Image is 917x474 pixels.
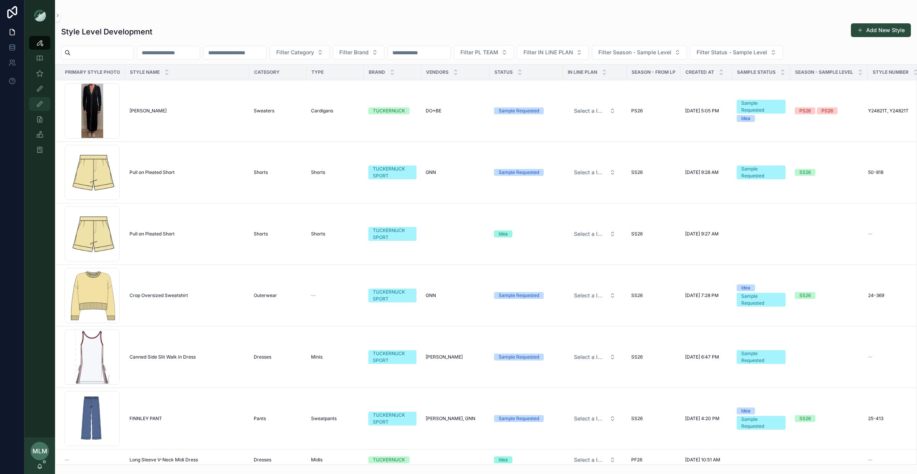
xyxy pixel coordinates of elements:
span: [DATE] 9:28 AM [685,169,719,175]
a: 25-413 [868,416,916,422]
a: Crop Oversized Sweatshirt [130,292,245,299]
div: TUCKERNUCK SPORT [373,227,412,241]
span: Midis [311,457,322,463]
a: [PERSON_NAME], GNN [426,416,485,422]
a: Sweaters [254,108,302,114]
a: SS26 [631,354,676,360]
a: SS26 [631,416,676,422]
span: Primary Style Photo [65,69,120,75]
div: scrollable content [24,31,55,167]
div: Sample Requested [499,292,539,299]
a: 50-818 [868,169,916,175]
a: [DATE] 6:47 PM [685,354,727,360]
a: Sample Requested [494,354,558,360]
a: SS26 [795,169,863,176]
span: [PERSON_NAME] [426,354,463,360]
span: GNN [426,169,436,175]
div: Sample Requested [741,166,781,179]
span: Select a IN LINE PLAN [574,415,606,422]
h1: Style Level Development [61,26,152,37]
a: PS26PS26 [795,107,863,114]
span: [DATE] 9:27 AM [685,231,719,237]
div: Idea [741,407,750,414]
a: -- [311,292,359,299]
span: PS26 [631,108,643,114]
span: FINNLEY PANT [130,416,162,422]
a: Idea [494,456,558,463]
span: 24-369 [868,292,884,299]
a: Select Button [567,227,622,241]
a: TUCKERNUCK SPORT [368,350,416,364]
img: App logo [34,9,46,21]
span: SS26 [631,292,643,299]
span: Select a IN LINE PLAN [574,107,606,115]
a: Select Button [567,104,622,118]
span: -- [868,354,873,360]
button: Select Button [333,45,384,60]
span: DO+BE [426,108,441,114]
span: [DATE] 7:28 PM [685,292,719,299]
a: TUCKERNUCK SPORT [368,412,416,425]
div: TUCKERNUCK [373,107,405,114]
span: -- [868,231,873,237]
span: Dresses [254,457,271,463]
span: [PERSON_NAME], GNN [426,416,475,422]
a: [PERSON_NAME] [426,354,485,360]
span: IN LINE PLAN [568,69,597,75]
span: Pull on Pleated Short [130,169,175,175]
a: SS26 [795,415,863,422]
a: PS26 [631,108,676,114]
span: Season - From LP [632,69,676,75]
a: GNN [426,169,485,175]
div: Sample Requested [741,350,781,364]
a: -- [65,457,120,463]
span: Shorts [311,231,325,237]
a: -- [868,231,916,237]
div: Idea [499,231,508,237]
div: Sample Requested [499,169,539,176]
button: Select Button [568,350,622,364]
span: Select a IN LINE PLAN [574,292,606,299]
a: Y24821T, Y24821T [868,108,916,114]
div: TUCKERNUCK SPORT [373,350,412,364]
a: SS26 [631,169,676,175]
a: [DATE] 9:28 AM [685,169,727,175]
div: Sample Requested [741,293,781,307]
button: Select Button [517,45,589,60]
a: IdeaSample Requested [737,407,786,430]
a: Cardigans [311,108,359,114]
a: Outerwear [254,292,302,299]
span: Filter Category [276,49,314,56]
a: Minis [311,354,359,360]
span: Style Name [130,69,160,75]
button: Select Button [568,227,622,241]
a: Long Sleeve V-Neck Midi Dress [130,457,245,463]
button: Add New Style [851,23,911,37]
div: SS26 [799,415,811,422]
span: Vendors [426,69,449,75]
button: Select Button [454,45,514,60]
button: Select Button [690,45,783,60]
div: TUCKERNUCK SPORT [373,412,412,425]
a: -- [868,457,916,463]
a: [DATE] 10:51 AM [685,457,727,463]
div: Sample Requested [499,107,539,114]
span: Sweaters [254,108,274,114]
span: [DATE] 4:20 PM [685,416,719,422]
span: -- [311,292,316,299]
span: Select a IN LINE PLAN [574,456,606,464]
a: Canned Side Slit Walk in Dress [130,354,245,360]
a: Midis [311,457,359,463]
button: Select Button [592,45,687,60]
a: Sweatpants [311,416,359,422]
a: SS26 [631,292,676,299]
span: Filter Brand [339,49,369,56]
a: Pull on Pleated Short [130,169,245,175]
a: Shorts [254,231,302,237]
span: MLM [32,446,47,456]
span: SS26 [631,416,643,422]
div: Sample Requested [741,416,781,430]
div: SS26 [799,292,811,299]
a: FINNLEY PANT [130,416,245,422]
a: Sample RequestedIdea [737,100,786,122]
